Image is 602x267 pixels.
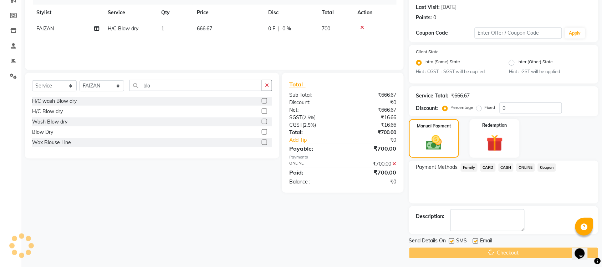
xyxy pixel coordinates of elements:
[425,59,460,67] label: Intra (Same) State
[481,133,508,153] img: _gift.svg
[282,25,291,32] span: 0 %
[416,92,449,100] div: Service Total:
[264,5,317,21] th: Disc
[157,5,193,21] th: Qty
[278,25,280,32] span: |
[317,5,353,21] th: Total
[268,25,275,32] span: 0 F
[421,133,447,152] img: _cash.svg
[480,237,493,246] span: Email
[475,27,562,39] input: Enter Offer / Coupon Code
[343,114,402,121] div: ₹16.66
[103,5,157,21] th: Service
[409,237,446,246] span: Send Details On
[284,129,343,136] div: Total:
[416,163,458,171] span: Payment Methods
[538,163,556,172] span: Coupon
[284,136,353,144] a: Add Tip
[193,5,264,21] th: Price
[416,14,432,21] div: Points:
[343,129,402,136] div: ₹700.00
[483,122,507,129] label: Redemption
[284,99,343,106] div: Discount:
[284,168,343,177] div: Paid:
[284,178,343,186] div: Balance :
[416,29,475,37] div: Coupon Code
[499,163,514,172] span: CASH
[565,28,585,39] button: Apply
[36,25,54,32] span: FAIZAN
[289,122,302,128] span: CGST
[284,114,343,121] div: ( )
[322,25,330,32] span: 700
[289,81,306,88] span: Total
[197,25,212,32] span: 666.67
[417,123,451,129] label: Manual Payment
[461,163,478,172] span: Family
[434,14,437,21] div: 0
[343,178,402,186] div: ₹0
[456,237,467,246] span: SMS
[289,114,302,121] span: SGST
[480,163,496,172] span: CARD
[32,139,71,146] div: Wax Blouse Line
[572,238,595,260] iframe: chat widget
[416,49,439,55] label: Client State
[289,154,397,160] div: Payments
[485,104,495,111] label: Fixed
[442,4,457,11] div: [DATE]
[416,213,445,220] div: Description:
[32,118,67,126] div: Wash Blow dry
[284,160,343,168] div: ONLINE
[32,129,53,136] div: Blow Dry
[343,121,402,129] div: ₹16.66
[517,59,553,67] label: Inter (Other) State
[161,25,164,32] span: 1
[343,99,402,106] div: ₹0
[416,69,498,75] small: Hint : CGST + SGST will be applied
[284,144,343,153] div: Payable:
[129,80,262,91] input: Search or Scan
[343,144,402,153] div: ₹700.00
[284,91,343,99] div: Sub Total:
[353,136,402,144] div: ₹0
[32,108,63,115] div: H/C Blow dry
[353,5,397,21] th: Action
[284,121,343,129] div: ( )
[416,105,438,112] div: Discount:
[303,115,314,120] span: 2.5%
[284,106,343,114] div: Net:
[516,163,535,172] span: ONLINE
[343,91,402,99] div: ₹666.67
[32,97,77,105] div: H/C wash Blow dry
[509,69,591,75] small: Hint : IGST will be applied
[451,104,474,111] label: Percentage
[343,160,402,168] div: ₹700.00
[343,168,402,177] div: ₹700.00
[343,106,402,114] div: ₹666.67
[32,5,103,21] th: Stylist
[304,122,315,128] span: 2.5%
[451,92,470,100] div: ₹666.67
[108,25,138,32] span: H/C Blow dry
[416,4,440,11] div: Last Visit:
